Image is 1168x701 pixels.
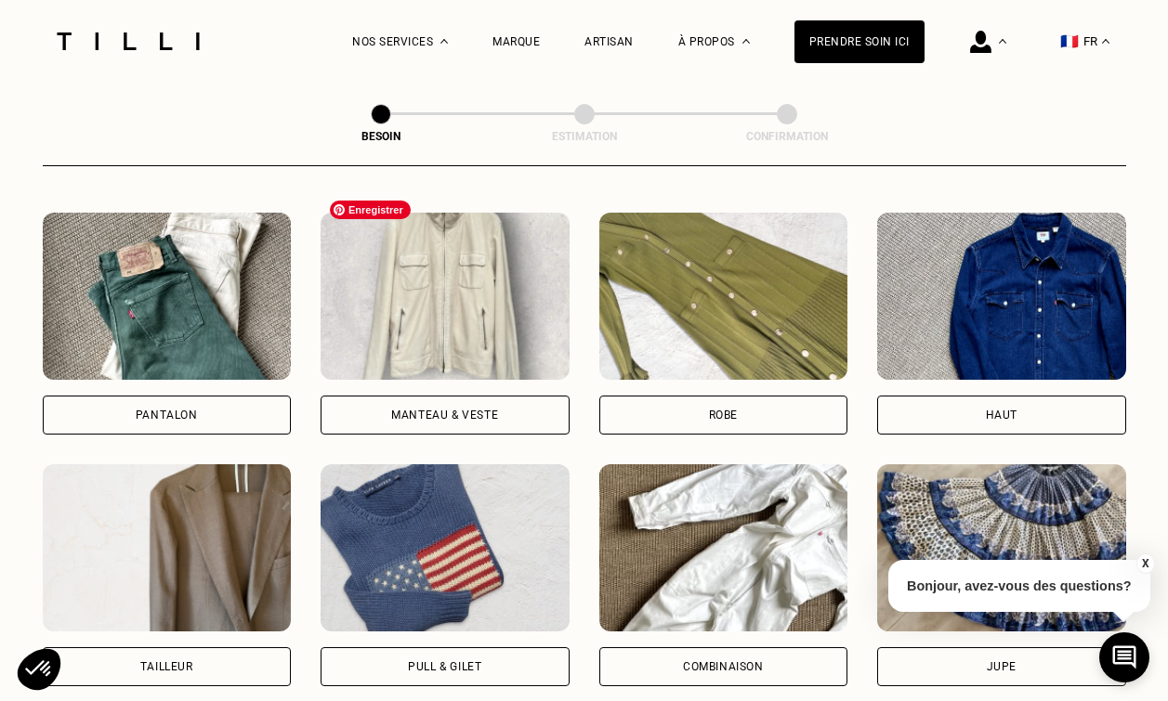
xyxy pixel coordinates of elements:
[877,464,1126,631] img: Tilli retouche votre Jupe
[1060,32,1079,50] span: 🇫🇷
[694,130,880,143] div: Confirmation
[877,213,1126,380] img: Tilli retouche votre Haut
[391,409,498,421] div: Manteau & Veste
[43,213,292,380] img: Tilli retouche votre Pantalon
[599,464,848,631] img: Tilli retouche votre Combinaison
[1102,39,1109,44] img: menu déroulant
[330,201,411,219] span: Enregistrer
[321,464,570,631] img: Tilli retouche votre Pull & gilet
[1135,553,1154,574] button: X
[584,35,634,48] a: Artisan
[683,661,764,672] div: Combinaison
[408,661,481,672] div: Pull & gilet
[50,32,206,50] img: Logo du service de couturière Tilli
[987,661,1017,672] div: Jupe
[43,464,292,631] img: Tilli retouche votre Tailleur
[599,213,848,380] img: Tilli retouche votre Robe
[288,130,474,143] div: Besoin
[321,213,570,380] img: Tilli retouche votre Manteau & Veste
[492,35,540,48] a: Marque
[742,39,750,44] img: Menu déroulant à propos
[492,130,677,143] div: Estimation
[136,409,198,421] div: Pantalon
[970,31,991,53] img: icône connexion
[999,39,1006,44] img: Menu déroulant
[140,661,193,672] div: Tailleur
[794,20,925,63] a: Prendre soin ici
[709,409,738,421] div: Robe
[440,39,448,44] img: Menu déroulant
[986,409,1017,421] div: Haut
[888,560,1150,612] p: Bonjour, avez-vous des questions?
